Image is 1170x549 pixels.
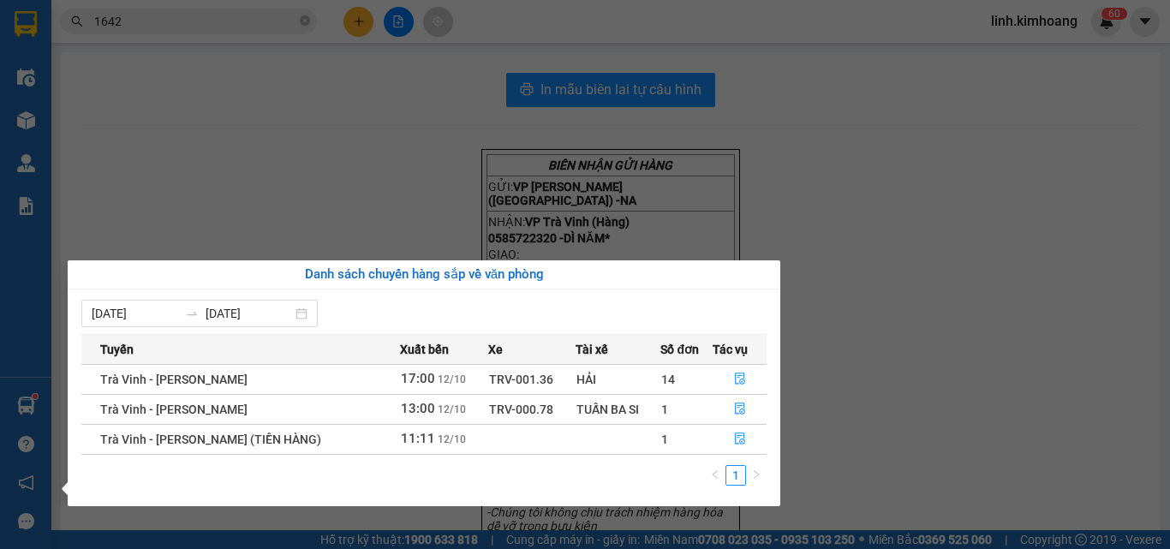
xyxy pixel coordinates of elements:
span: Trà Vinh - [PERSON_NAME] [100,403,248,416]
span: Số đơn [660,340,699,359]
input: Từ ngày [92,304,178,323]
span: file-done [734,433,746,446]
span: file-done [734,403,746,416]
input: Đến ngày [206,304,292,323]
span: Tài xế [576,340,608,359]
span: Tác vụ [713,340,748,359]
span: 14 [661,373,675,386]
a: 1 [726,466,745,485]
span: 12/10 [438,373,466,385]
button: file-done [713,426,767,453]
div: HẢI [576,370,660,389]
span: Trà Vinh - [PERSON_NAME] (TIỀN HÀNG) [100,433,321,446]
span: TRV-000.78 [489,403,553,416]
span: 11:11 [401,431,435,446]
div: TUẤN BA SI [576,400,660,419]
span: 1 [661,403,668,416]
button: file-done [713,366,767,393]
span: to [185,307,199,320]
span: 13:00 [401,401,435,416]
button: left [705,465,725,486]
span: TRV-001.36 [489,373,553,386]
li: 1 [725,465,746,486]
span: left [710,469,720,480]
span: file-done [734,373,746,386]
span: 12/10 [438,433,466,445]
button: right [746,465,767,486]
span: Tuyến [100,340,134,359]
div: Danh sách chuyến hàng sắp về văn phòng [81,265,767,285]
span: Xe [488,340,503,359]
span: right [751,469,761,480]
li: Next Page [746,465,767,486]
span: Trà Vinh - [PERSON_NAME] [100,373,248,386]
span: 1 [661,433,668,446]
span: Xuất bến [400,340,449,359]
span: 12/10 [438,403,466,415]
span: 17:00 [401,371,435,386]
span: swap-right [185,307,199,320]
li: Previous Page [705,465,725,486]
button: file-done [713,396,767,423]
